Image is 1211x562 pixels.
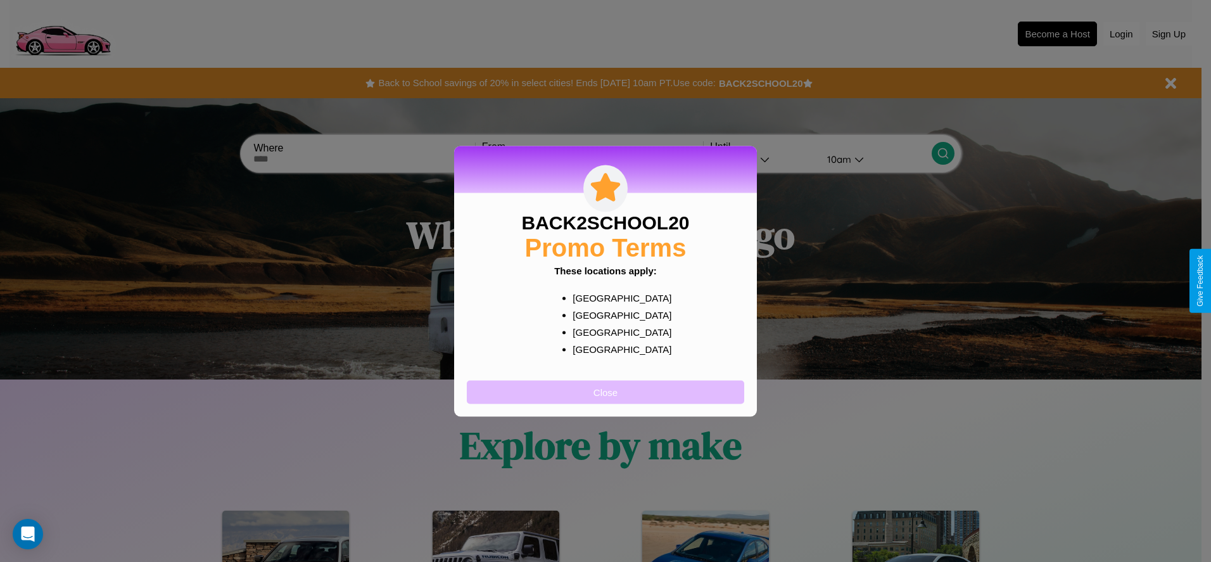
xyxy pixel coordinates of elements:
b: These locations apply: [554,265,657,276]
h2: Promo Terms [525,233,687,262]
div: Give Feedback [1196,255,1205,307]
p: [GEOGRAPHIC_DATA] [573,323,663,340]
div: Open Intercom Messenger [13,519,43,549]
p: [GEOGRAPHIC_DATA] [573,306,663,323]
h3: BACK2SCHOOL20 [521,212,689,233]
p: [GEOGRAPHIC_DATA] [573,340,663,357]
button: Close [467,380,744,404]
p: [GEOGRAPHIC_DATA] [573,289,663,306]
